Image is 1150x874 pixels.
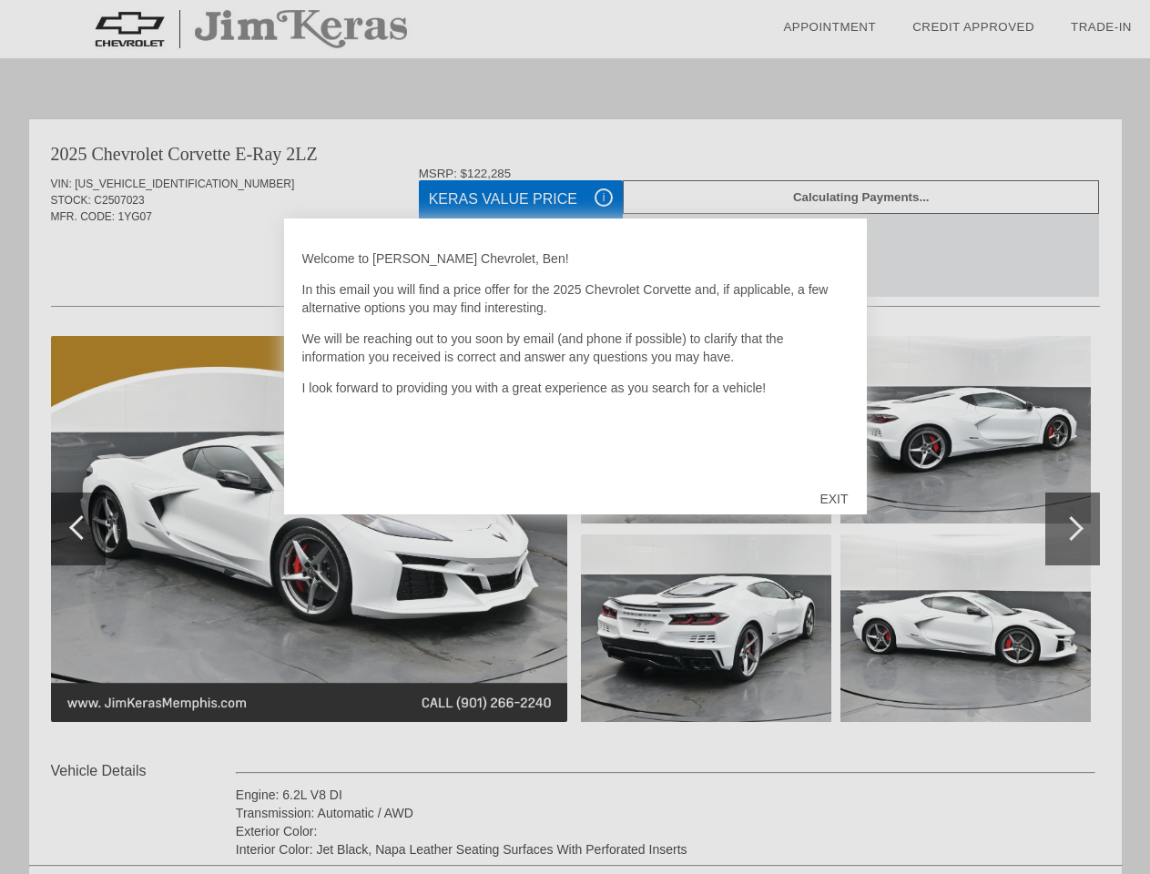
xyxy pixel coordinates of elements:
p: I look forward to providing you with a great experience as you search for a vehicle! [302,379,849,397]
p: Welcome to [PERSON_NAME] Chevrolet, Ben! [302,249,849,268]
div: EXIT [801,472,866,526]
p: We will be reaching out to you soon by email (and phone if possible) to clarify that the informat... [302,330,849,366]
a: Appointment [783,20,876,34]
a: Credit Approved [912,20,1034,34]
a: Trade-In [1071,20,1132,34]
p: In this email you will find a price offer for the 2025 Chevrolet Corvette and, if applicable, a f... [302,280,849,317]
